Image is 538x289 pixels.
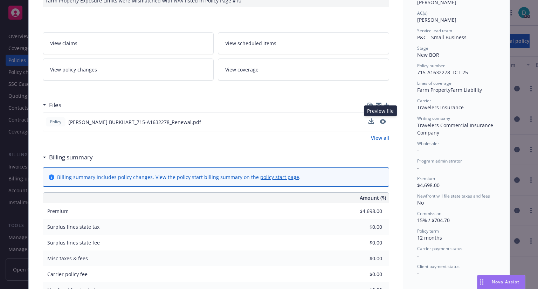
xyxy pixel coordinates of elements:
[417,164,419,171] span: -
[43,153,93,162] div: Billing summary
[341,206,386,216] input: 0.00
[417,45,428,51] span: Stage
[57,173,301,181] div: Billing summary includes policy changes. View the policy start billing summary on the .
[47,208,69,214] span: Premium
[450,87,482,93] span: Farm Liability
[417,16,456,23] span: [PERSON_NAME]
[417,28,452,34] span: Service lead team
[341,238,386,248] input: 0.00
[341,253,386,264] input: 0.00
[417,10,428,16] span: AC(s)
[49,101,61,110] h3: Files
[417,122,495,136] span: Travelers Commercial Insurance Company
[50,40,77,47] span: View claims
[417,182,440,188] span: $4,698.00
[417,34,467,41] span: P&C - Small Business
[47,255,88,262] span: Misc taxes & fees
[417,140,439,146] span: Wholesaler
[477,275,486,289] div: Drag to move
[417,193,490,199] span: Newfront will file state taxes and fees
[68,118,201,126] span: [PERSON_NAME] BURKHART_715-A1632278_Renewal.pdf
[47,271,88,277] span: Carrier policy fee
[380,119,386,124] button: preview file
[417,158,462,164] span: Program administrator
[417,246,462,252] span: Carrier payment status
[341,222,386,232] input: 0.00
[417,80,451,86] span: Lines of coverage
[218,32,389,54] a: View scheduled items
[417,87,450,93] span: Farm Property
[417,69,468,76] span: 715-A1632278-TCT-25
[49,119,63,125] span: Policy
[341,269,386,280] input: 0.00
[417,115,450,121] span: Writing company
[368,118,374,124] button: download file
[225,66,258,73] span: View coverage
[417,51,439,58] span: New BOR
[417,199,424,206] span: No
[417,98,431,104] span: Carrier
[417,211,441,216] span: Commission
[417,270,419,276] span: -
[260,174,299,180] a: policy start page
[417,176,435,181] span: Premium
[225,40,276,47] span: View scheduled items
[417,147,419,153] span: -
[417,252,419,259] span: -
[380,118,386,126] button: preview file
[364,105,397,116] div: Preview file
[43,59,214,81] a: View policy changes
[360,194,386,201] span: Amount ($)
[43,32,214,54] a: View claims
[417,228,439,234] span: Policy term
[368,118,374,126] button: download file
[47,239,100,246] span: Surplus lines state fee
[218,59,389,81] a: View coverage
[417,234,442,241] span: 12 months
[47,223,99,230] span: Surplus lines state tax
[417,217,450,223] span: 15% / $704.70
[492,279,519,285] span: Nova Assist
[49,153,93,162] h3: Billing summary
[371,134,389,142] a: View all
[417,104,464,111] span: Travelers Insurance
[417,63,445,69] span: Policy number
[43,101,61,110] div: Files
[50,66,97,73] span: View policy changes
[417,263,460,269] span: Client payment status
[477,275,525,289] button: Nova Assist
